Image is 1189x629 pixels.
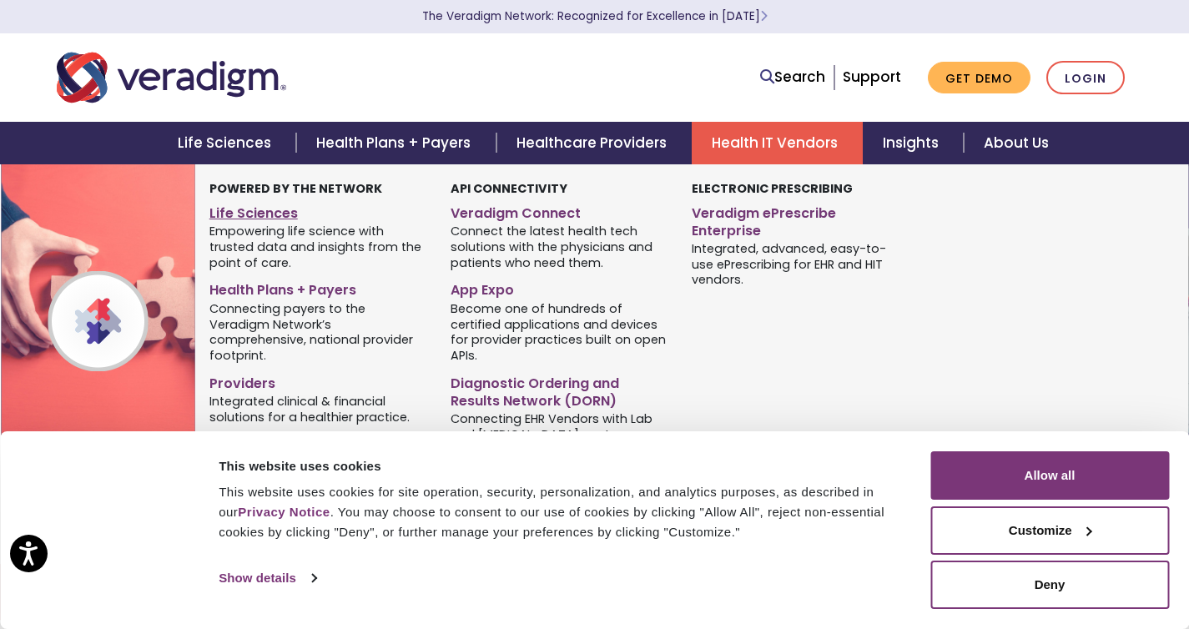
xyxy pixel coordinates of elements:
[209,223,426,271] span: Empowering life science with trusted data and insights from the point of care.
[869,526,1169,609] iframe: Drift Chat Widget
[692,239,908,288] span: Integrated, advanced, easy-to-use ePrescribing for EHR and HIT vendors.
[219,456,911,476] div: This website uses cookies
[219,566,315,591] a: Show details
[209,275,426,299] a: Health Plans + Payers
[209,299,426,363] span: Connecting payers to the Veradigm Network’s comprehensive, national provider footprint.
[238,505,330,519] a: Privacy Notice
[57,50,286,105] img: Veradigm logo
[451,199,667,223] a: Veradigm Connect
[451,369,667,410] a: Diagnostic Ordering and Results Network (DORN)
[422,8,768,24] a: The Veradigm Network: Recognized for Excellence in [DATE]Learn More
[692,122,863,164] a: Health IT Vendors
[843,67,901,87] a: Support
[1,164,270,456] img: Veradigm Network
[296,122,496,164] a: Health Plans + Payers
[760,66,825,88] a: Search
[760,8,768,24] span: Learn More
[209,199,426,223] a: Life Sciences
[928,62,1030,94] a: Get Demo
[219,482,911,542] div: This website uses cookies for site operation, security, personalization, and analytics purposes, ...
[863,122,964,164] a: Insights
[451,299,667,363] span: Become one of hundreds of certified applications and devices for provider practices built on open...
[158,122,296,164] a: Life Sciences
[496,122,692,164] a: Healthcare Providers
[209,393,426,425] span: Integrated clinical & financial solutions for a healthier practice.
[209,369,426,393] a: Providers
[964,122,1069,164] a: About Us
[451,410,667,442] span: Connecting EHR Vendors with Lab and [MEDICAL_DATA] centers.
[930,506,1169,555] button: Customize
[451,180,567,197] strong: API Connectivity
[451,275,667,299] a: App Expo
[209,180,382,197] strong: Powered by the Network
[1046,61,1125,95] a: Login
[451,223,667,271] span: Connect the latest health tech solutions with the physicians and patients who need them.
[930,451,1169,500] button: Allow all
[692,180,853,197] strong: Electronic Prescribing
[692,199,908,240] a: Veradigm ePrescribe Enterprise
